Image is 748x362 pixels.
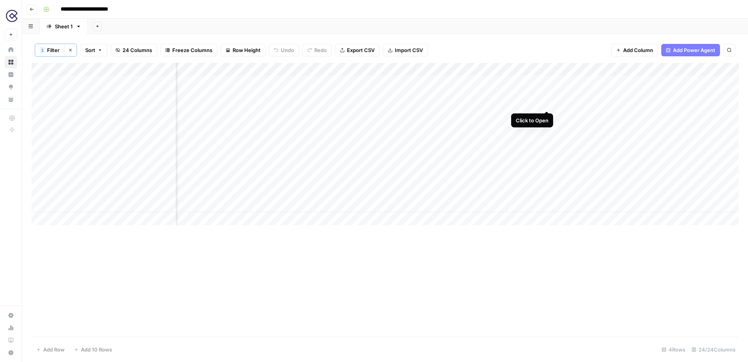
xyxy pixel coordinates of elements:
button: Add 10 Rows [69,343,117,356]
span: Sort [85,46,95,54]
button: Export CSV [335,44,380,56]
a: Your Data [5,93,17,106]
span: 1 [41,47,44,53]
span: Undo [281,46,294,54]
span: Filter [47,46,60,54]
a: Insights [5,68,17,81]
a: Browse [5,56,17,68]
span: 24 Columns [123,46,152,54]
button: Redo [302,44,332,56]
button: Workspace: Contentsquare [5,6,17,26]
span: Add 10 Rows [81,346,112,353]
span: Export CSV [347,46,375,54]
span: Import CSV [395,46,423,54]
button: Freeze Columns [160,44,217,56]
button: Add Power Agent [661,44,720,56]
button: Help + Support [5,346,17,359]
div: Sheet 1 [55,23,73,30]
button: 1Filter [35,44,64,56]
a: Learning Hub [5,334,17,346]
button: 24 Columns [110,44,157,56]
span: Add Column [623,46,653,54]
button: Import CSV [383,44,428,56]
a: Home [5,44,17,56]
a: Opportunities [5,81,17,93]
span: Freeze Columns [172,46,212,54]
button: Undo [269,44,299,56]
div: 4 Rows [659,343,688,356]
button: Add Row [32,343,69,356]
span: Row Height [233,46,261,54]
div: Click to Open [516,117,548,124]
span: Redo [314,46,327,54]
a: Usage [5,322,17,334]
div: 1 [40,47,45,53]
a: Sheet 1 [40,19,88,34]
img: Contentsquare Logo [5,9,19,23]
button: Sort [80,44,107,56]
a: Settings [5,309,17,322]
button: Add Column [611,44,658,56]
span: Add Row [43,346,65,353]
span: Add Power Agent [673,46,715,54]
div: 24/24 Columns [688,343,739,356]
button: Row Height [221,44,266,56]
